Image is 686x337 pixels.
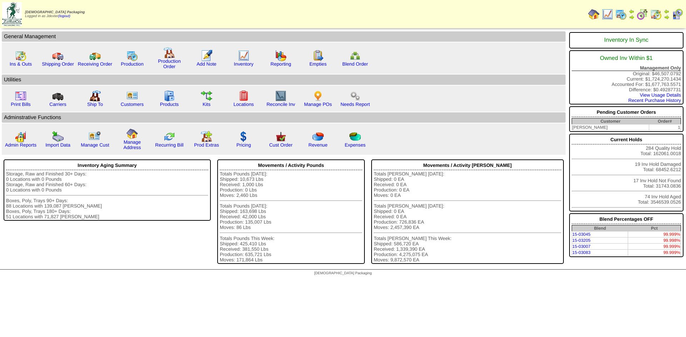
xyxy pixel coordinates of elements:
[58,14,70,18] a: (logout)
[52,50,64,61] img: truck.gif
[628,231,681,238] td: 99.999%
[304,102,332,107] a: Manage POs
[45,142,70,148] a: Import Data
[5,142,36,148] a: Admin Reports
[340,102,370,107] a: Needs Report
[6,171,208,219] div: Storage, Raw and Finished 30+ Days: 0 Locations with 0 Pounds Storage, Raw and Finished 60+ Days:...
[588,9,600,20] img: home.gif
[649,124,681,131] td: 1
[220,171,362,262] div: Totals Pounds [DATE]: Shipped: 10,673 Lbs Received: 1,000 Lbs Production: 0 Lbs Moves: 2,460 Lbs ...
[121,61,144,67] a: Production
[126,50,138,61] img: calendarprod.gif
[572,34,681,47] div: Inventory In Sync
[672,9,683,20] img: calendarcustomer.gif
[15,90,26,102] img: invoice2.gif
[238,50,249,61] img: line_graph.gif
[349,131,361,142] img: pie_chart2.png
[238,90,249,102] img: locations.gif
[164,90,175,102] img: cabinet.gif
[203,102,210,107] a: Kits
[312,131,324,142] img: pie_chart.png
[2,2,22,26] img: zoroco-logo-small.webp
[572,108,681,117] div: Pending Customer Orders
[78,61,112,67] a: Receiving Order
[269,142,292,148] a: Cust Order
[602,9,613,20] img: line_graph.gif
[664,14,670,20] img: arrowright.gif
[89,90,101,102] img: factory2.gif
[572,52,681,65] div: Owned Inv Within $1
[155,142,183,148] a: Recurring Bill
[121,102,144,107] a: Customers
[2,75,566,85] td: Utilities
[342,61,368,67] a: Blend Order
[349,50,361,61] img: network.png
[572,65,681,71] div: Management Only
[275,131,287,142] img: cust_order.png
[349,90,361,102] img: workflow.png
[572,238,591,243] a: 15-03205
[164,131,175,142] img: reconcile.gif
[15,50,26,61] img: calendarinout.gif
[233,102,254,107] a: Locations
[374,161,561,170] div: Movements / Activity [PERSON_NAME]
[52,90,64,102] img: truck3.gif
[572,225,628,231] th: Blend
[25,10,85,18] span: Logged in as Jdexter
[569,134,683,211] div: 284 Quality Hold Total: 162061.0018 19 Inv Hold Damaged Total: 68452.6212 17 Inv Hold Not Found T...
[52,131,64,142] img: import.gif
[87,102,103,107] a: Ship To
[628,250,681,256] td: 99.999%
[650,9,662,20] img: calendarinout.gif
[270,61,291,67] a: Reporting
[164,47,175,58] img: factory.gif
[126,90,138,102] img: customers.gif
[220,161,362,170] div: Movements / Activity Pounds
[308,142,327,148] a: Revenue
[569,50,683,104] div: Original: $46,507.0792 Current: $1,724,270.1434 Accounted For: $1,677,763.5571 Difference: $0.492...
[629,9,635,14] img: arrowleft.gif
[275,90,287,102] img: line_graph2.gif
[49,102,66,107] a: Carriers
[234,61,254,67] a: Inventory
[628,238,681,244] td: 99.998%
[628,244,681,250] td: 99.999%
[89,50,101,61] img: truck2.gif
[309,61,327,67] a: Empties
[194,142,219,148] a: Prod Extras
[572,215,681,224] div: Blend Percentages OFF
[6,161,208,170] div: Inventory Aging Summary
[201,50,212,61] img: orders.gif
[312,90,324,102] img: po.png
[628,98,681,103] a: Recent Purchase History
[42,61,74,67] a: Shipping Order
[25,10,85,14] span: [DEMOGRAPHIC_DATA] Packaging
[572,135,681,144] div: Current Holds
[275,50,287,61] img: graph.gif
[628,225,681,231] th: Pct
[572,244,591,249] a: 15-03007
[640,92,681,98] a: View Usage Details
[160,102,179,107] a: Products
[637,9,648,20] img: calendarblend.gif
[126,128,138,139] img: home.gif
[89,131,102,142] img: managecust.png
[312,50,324,61] img: workorder.gif
[197,61,217,67] a: Add Note
[649,118,681,124] th: Order#
[10,61,32,67] a: Ins & Outs
[237,142,251,148] a: Pricing
[158,58,181,69] a: Production Order
[201,131,212,142] img: prodextras.gif
[81,142,109,148] a: Manage Cust
[267,102,295,107] a: Reconcile Inv
[2,31,566,42] td: General Management
[238,131,249,142] img: dollar.gif
[664,9,670,14] img: arrowleft.gif
[2,112,566,123] td: Adminstrative Functions
[15,131,26,142] img: graph2.png
[314,271,372,275] span: [DEMOGRAPHIC_DATA] Packaging
[572,124,649,131] td: [PERSON_NAME]
[124,139,141,150] a: Manage Address
[345,142,366,148] a: Expenses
